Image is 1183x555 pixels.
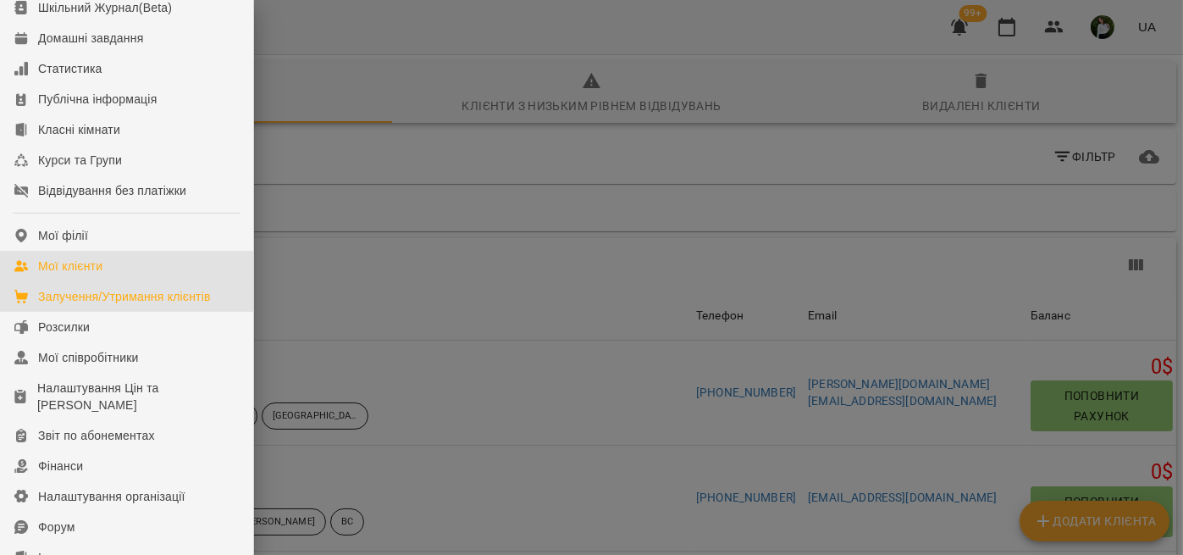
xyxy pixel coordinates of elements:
div: Відвідування без платіжки [38,182,186,199]
div: Мої філії [38,227,88,244]
div: Розсилки [38,319,90,336]
div: Домашні завдання [38,30,143,47]
div: Курси та Групи [38,152,122,169]
div: Публічна інформація [38,91,157,108]
div: Форум [38,519,75,536]
div: Налаштування Цін та [PERSON_NAME] [37,380,240,413]
div: Статистика [38,60,102,77]
div: Налаштування організації [38,488,185,505]
div: Класні кімнати [38,121,120,138]
div: Мої клієнти [38,258,102,275]
div: Звіт по абонементах [38,427,155,444]
div: Залучення/Утримання клієнтів [38,288,211,305]
div: Фінанси [38,458,83,475]
div: Мої співробітники [38,349,139,366]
